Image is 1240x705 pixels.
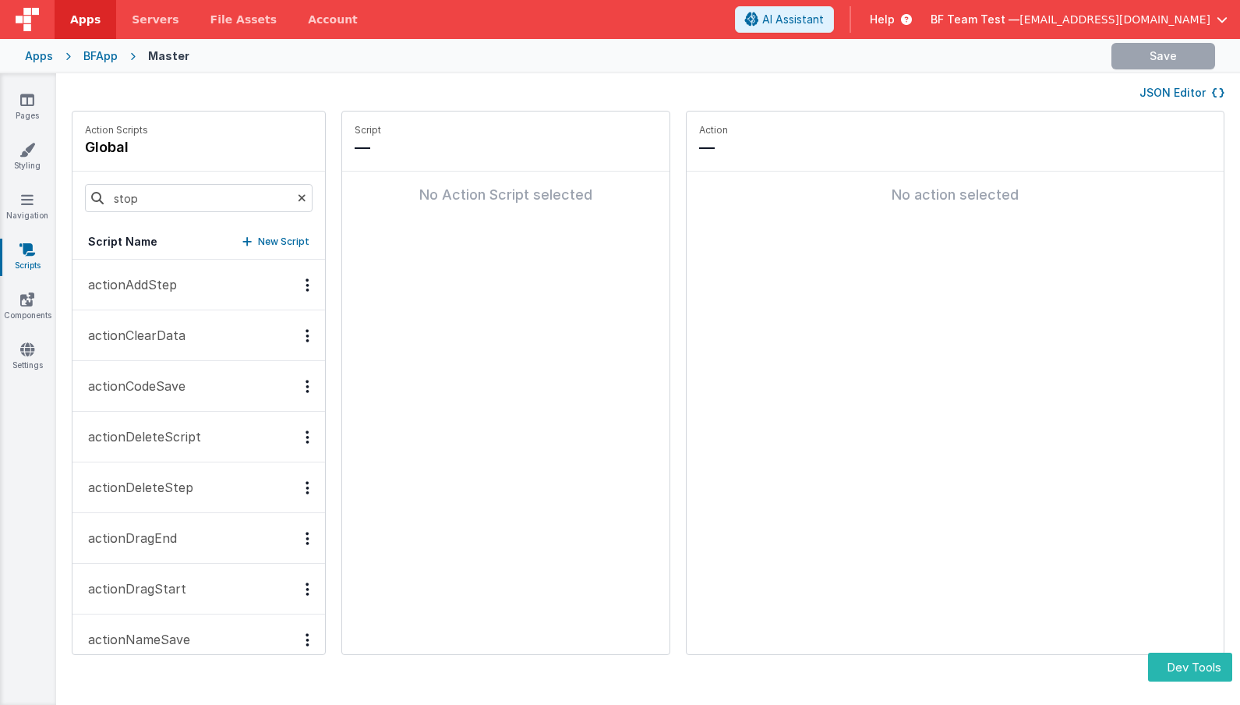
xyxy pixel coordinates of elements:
p: New Script [258,234,309,250]
div: Options [296,380,319,393]
div: Options [296,481,319,494]
div: Options [296,532,319,545]
p: actionDragStart [79,579,186,598]
button: actionCodeSave [72,361,325,412]
button: AI Assistant [735,6,834,33]
button: actionDragStart [72,564,325,615]
p: Action [699,124,1211,136]
span: BF Team Test — [931,12,1019,27]
button: Dev Tools [1148,653,1232,682]
h4: global [85,136,148,158]
button: actionDeleteStep [72,462,325,513]
input: Search scripts [85,184,313,212]
div: No Action Script selected [355,184,657,206]
button: BF Team Test — [EMAIL_ADDRESS][DOMAIN_NAME] [931,12,1228,27]
button: New Script [242,234,309,250]
p: actionAddStep [79,275,177,294]
p: Script [355,124,657,136]
p: actionDeleteStep [79,478,193,497]
button: actionAddStep [72,260,325,310]
p: actionClearData [79,326,185,345]
h5: Script Name [88,234,157,250]
span: Apps [70,12,101,27]
div: Options [296,329,319,342]
div: BFApp [83,48,118,64]
p: actionCodeSave [79,377,185,395]
button: actionDeleteScript [72,412,325,462]
p: Action Scripts [85,124,148,136]
p: — [355,136,657,158]
span: [EMAIL_ADDRESS][DOMAIN_NAME] [1019,12,1210,27]
div: Master [148,48,189,64]
div: Options [296,633,319,647]
div: No action selected [699,184,1211,206]
button: Save [1111,43,1215,69]
button: actionDragEnd [72,513,325,564]
div: Options [296,278,319,292]
p: — [699,136,1211,158]
div: Options [296,583,319,596]
button: actionClearData [72,310,325,361]
button: actionNameSave [72,615,325,665]
span: AI Assistant [762,12,824,27]
button: JSON Editor [1139,85,1224,101]
p: actionDragEnd [79,529,177,547]
div: Options [296,430,319,444]
span: Help [870,12,895,27]
p: actionDeleteScript [79,427,201,446]
span: File Assets [210,12,277,27]
p: actionNameSave [79,630,190,649]
div: Apps [25,48,53,64]
span: Servers [132,12,178,27]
